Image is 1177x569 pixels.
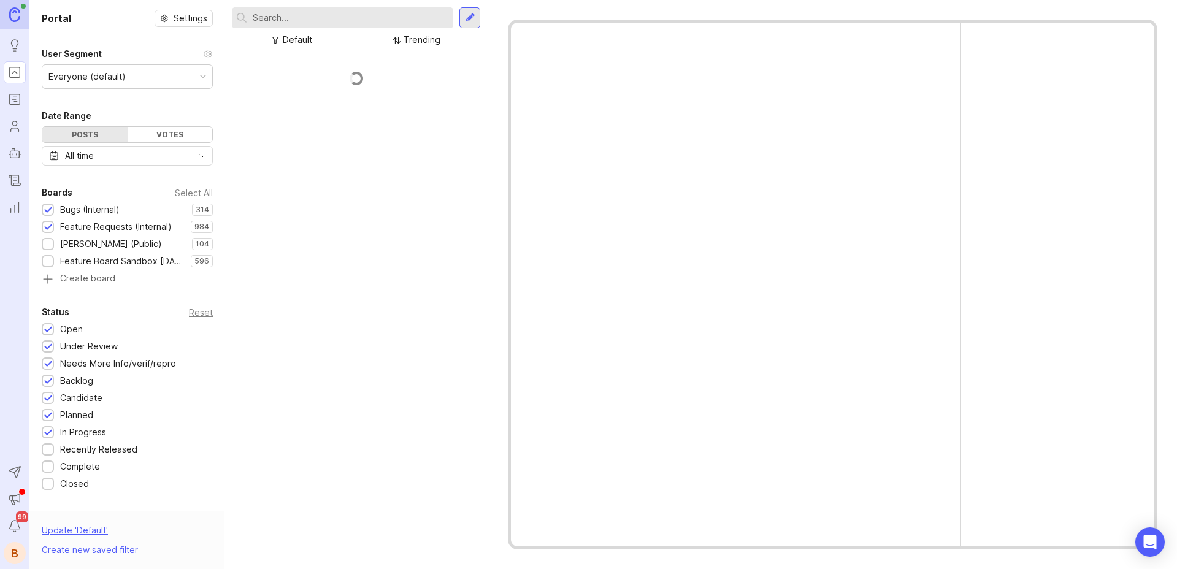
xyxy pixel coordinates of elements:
[4,461,26,483] button: Send to Autopilot
[60,426,106,439] div: In Progress
[175,189,213,196] div: Select All
[60,374,93,388] div: Backlog
[4,196,26,218] a: Reporting
[48,70,126,83] div: Everyone (default)
[60,443,137,456] div: Recently Released
[60,460,100,473] div: Complete
[42,510,91,525] div: Companies
[42,47,102,61] div: User Segment
[42,109,91,123] div: Date Range
[60,477,89,491] div: Closed
[283,33,312,47] div: Default
[42,11,71,26] h1: Portal
[4,542,26,564] button: B
[42,127,128,142] div: Posts
[60,391,102,405] div: Candidate
[4,61,26,83] a: Portal
[42,305,69,319] div: Status
[4,34,26,56] a: Ideas
[60,323,83,336] div: Open
[60,340,118,353] div: Under Review
[4,515,26,537] button: Notifications
[60,203,120,216] div: Bugs (Internal)
[404,33,440,47] div: Trending
[42,274,213,285] a: Create board
[60,408,93,422] div: Planned
[4,169,26,191] a: Changelog
[42,185,72,200] div: Boards
[60,357,176,370] div: Needs More Info/verif/repro
[60,237,162,251] div: [PERSON_NAME] (Public)
[9,7,20,21] img: Canny Home
[4,115,26,137] a: Users
[16,511,28,522] span: 99
[4,88,26,110] a: Roadmaps
[196,205,209,215] p: 314
[194,256,209,266] p: 596
[196,239,209,249] p: 104
[65,149,94,162] div: All time
[174,12,207,25] span: Settings
[1135,527,1165,557] div: Open Intercom Messenger
[60,220,172,234] div: Feature Requests (Internal)
[193,151,212,161] svg: toggle icon
[42,524,108,543] div: Update ' Default '
[4,488,26,510] button: Announcements
[4,142,26,164] a: Autopilot
[60,254,185,268] div: Feature Board Sandbox [DATE]
[253,11,448,25] input: Search...
[155,10,213,27] button: Settings
[189,309,213,316] div: Reset
[42,543,138,557] div: Create new saved filter
[128,127,213,142] div: Votes
[194,222,209,232] p: 984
